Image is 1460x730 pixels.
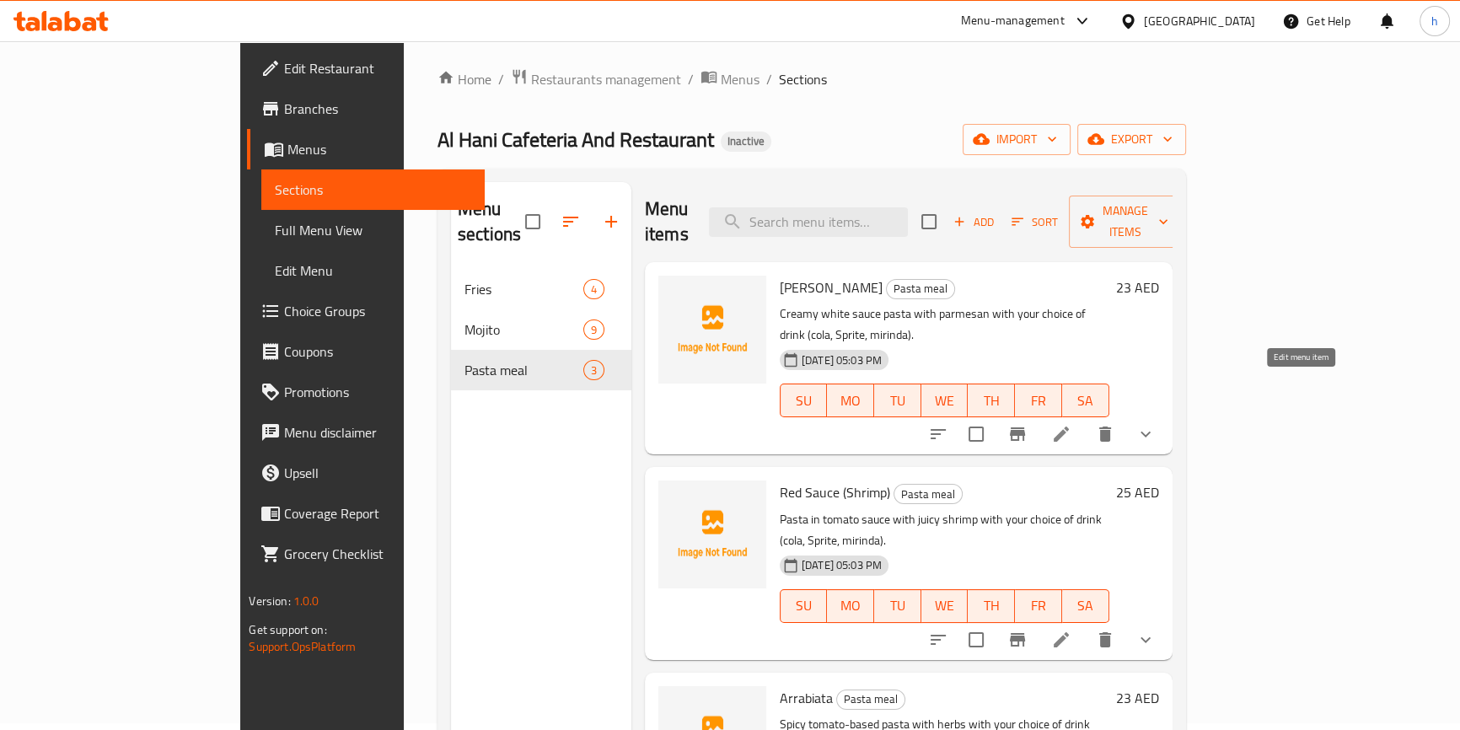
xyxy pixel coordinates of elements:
div: Pasta meal3 [451,350,631,390]
button: delete [1085,620,1125,660]
img: Alfredo [658,276,766,384]
button: TU [874,589,921,623]
span: WE [928,389,962,413]
span: Sort items [1001,209,1069,235]
span: MO [834,593,867,618]
li: / [688,69,694,89]
a: Menus [700,68,760,90]
button: Add section [591,201,631,242]
span: Branches [284,99,470,119]
span: SA [1069,389,1103,413]
nav: breadcrumb [437,68,1186,90]
button: sort-choices [918,620,958,660]
a: Coverage Report [247,493,484,534]
div: Inactive [721,132,771,152]
span: Pasta meal [894,485,962,504]
a: Edit Restaurant [247,48,484,89]
li: / [766,69,772,89]
div: Pasta meal [836,690,905,710]
span: TH [974,389,1008,413]
span: Menu disclaimer [284,422,470,443]
button: FR [1015,589,1062,623]
span: Sort [1012,212,1058,232]
p: Pasta in tomato sauce with juicy shrimp with your choice of drink (cola, Sprite, mirinda). [780,509,1109,551]
a: Sections [261,169,484,210]
h2: Menu sections [458,196,525,247]
span: Manage items [1082,201,1168,243]
img: Red Sauce (Shrimp) [658,480,766,588]
button: Manage items [1069,196,1182,248]
p: Creamy white sauce pasta with parmesan with your choice of drink (cola, Sprite, mirinda). [780,303,1109,346]
span: Al Hani Cafeteria And Restaurant [437,121,714,158]
span: Arrabiata [780,685,833,711]
h6: 23 AED [1116,686,1159,710]
button: TH [968,384,1015,417]
span: Version: [249,590,290,612]
span: FR [1022,389,1055,413]
div: Mojito9 [451,309,631,350]
span: Grocery Checklist [284,544,470,564]
a: Upsell [247,453,484,493]
button: TH [968,589,1015,623]
span: Coupons [284,341,470,362]
a: Branches [247,89,484,129]
a: Grocery Checklist [247,534,484,574]
button: delete [1085,414,1125,454]
button: Branch-specific-item [997,620,1038,660]
span: SU [787,593,821,618]
div: items [583,319,604,340]
span: TU [881,593,915,618]
span: Sections [275,180,470,200]
li: / [498,69,504,89]
span: SA [1069,593,1103,618]
button: export [1077,124,1186,155]
span: [DATE] 05:03 PM [795,352,888,368]
a: Edit menu item [1051,630,1071,650]
a: Restaurants management [511,68,681,90]
span: TU [881,389,915,413]
span: TH [974,593,1008,618]
button: Sort [1007,209,1062,235]
button: SA [1062,589,1109,623]
div: Pasta meal [894,484,963,504]
span: Promotions [284,382,470,402]
div: [GEOGRAPHIC_DATA] [1144,12,1255,30]
span: Pasta meal [837,690,904,709]
span: Edit Menu [275,260,470,281]
span: Add [951,212,996,232]
button: TU [874,384,921,417]
span: MO [834,389,867,413]
div: Pasta meal [886,279,955,299]
button: Add [947,209,1001,235]
nav: Menu sections [451,262,631,397]
span: Select to update [958,416,994,452]
button: SU [780,384,828,417]
button: Branch-specific-item [997,414,1038,454]
button: show more [1125,620,1166,660]
button: MO [827,384,874,417]
span: Select all sections [515,204,550,239]
span: Edit Restaurant [284,58,470,78]
span: Red Sauce (Shrimp) [780,480,890,505]
a: Coupons [247,331,484,372]
button: import [963,124,1071,155]
span: Sections [779,69,827,89]
span: Coverage Report [284,503,470,523]
span: Add item [947,209,1001,235]
div: Fries4 [451,269,631,309]
span: import [976,129,1057,150]
span: 3 [584,362,604,378]
span: Mojito [464,319,583,340]
div: items [583,279,604,299]
input: search [709,207,908,237]
span: Upsell [284,463,470,483]
a: Promotions [247,372,484,412]
span: Menus [287,139,470,159]
span: WE [928,593,962,618]
span: Sort sections [550,201,591,242]
span: Menus [721,69,760,89]
a: Choice Groups [247,291,484,331]
div: items [583,360,604,380]
a: Full Menu View [261,210,484,250]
